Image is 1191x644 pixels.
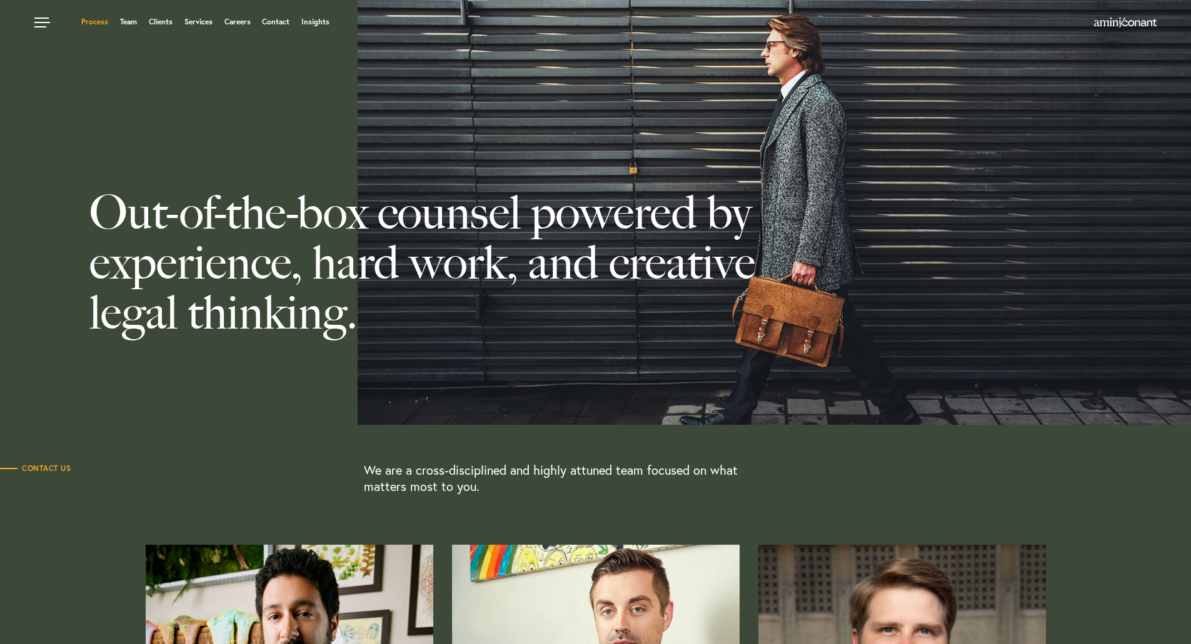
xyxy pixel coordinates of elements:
[364,462,764,495] p: We are a cross-disciplined and highly attuned team focused on what matters most to you.
[184,18,213,26] a: Services
[81,18,108,26] a: Process
[149,18,173,26] a: Clients
[1094,17,1157,27] img: Amini & Conant
[262,18,289,26] a: Contact
[120,18,137,26] a: Team
[301,18,329,26] a: Insights
[1094,18,1157,28] a: Home
[224,18,251,26] a: Careers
